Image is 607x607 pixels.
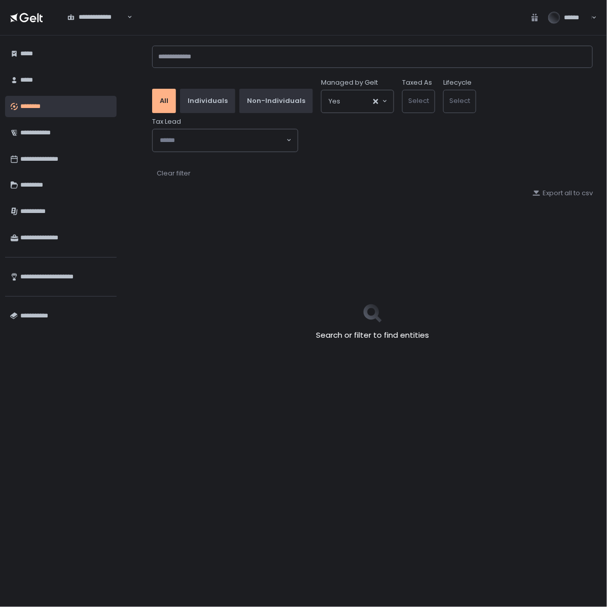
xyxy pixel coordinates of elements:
[160,96,168,105] div: All
[160,135,285,146] input: Search for option
[321,78,378,87] span: Managed by Gelt
[61,7,132,28] div: Search for option
[532,189,593,198] button: Export all to csv
[408,96,429,105] span: Select
[340,96,372,106] input: Search for option
[157,169,191,178] div: Clear filter
[180,89,235,113] button: Individuals
[373,99,378,104] button: Clear Selected
[449,96,470,105] span: Select
[402,78,432,87] label: Taxed As
[153,129,298,152] div: Search for option
[125,12,126,22] input: Search for option
[322,90,394,113] div: Search for option
[156,168,191,178] button: Clear filter
[316,330,429,341] h2: Search or filter to find entities
[443,78,472,87] label: Lifecycle
[152,89,176,113] button: All
[152,117,181,126] span: Tax Lead
[188,96,228,105] div: Individuals
[247,96,305,105] div: Non-Individuals
[329,96,340,106] span: Yes
[239,89,313,113] button: Non-Individuals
